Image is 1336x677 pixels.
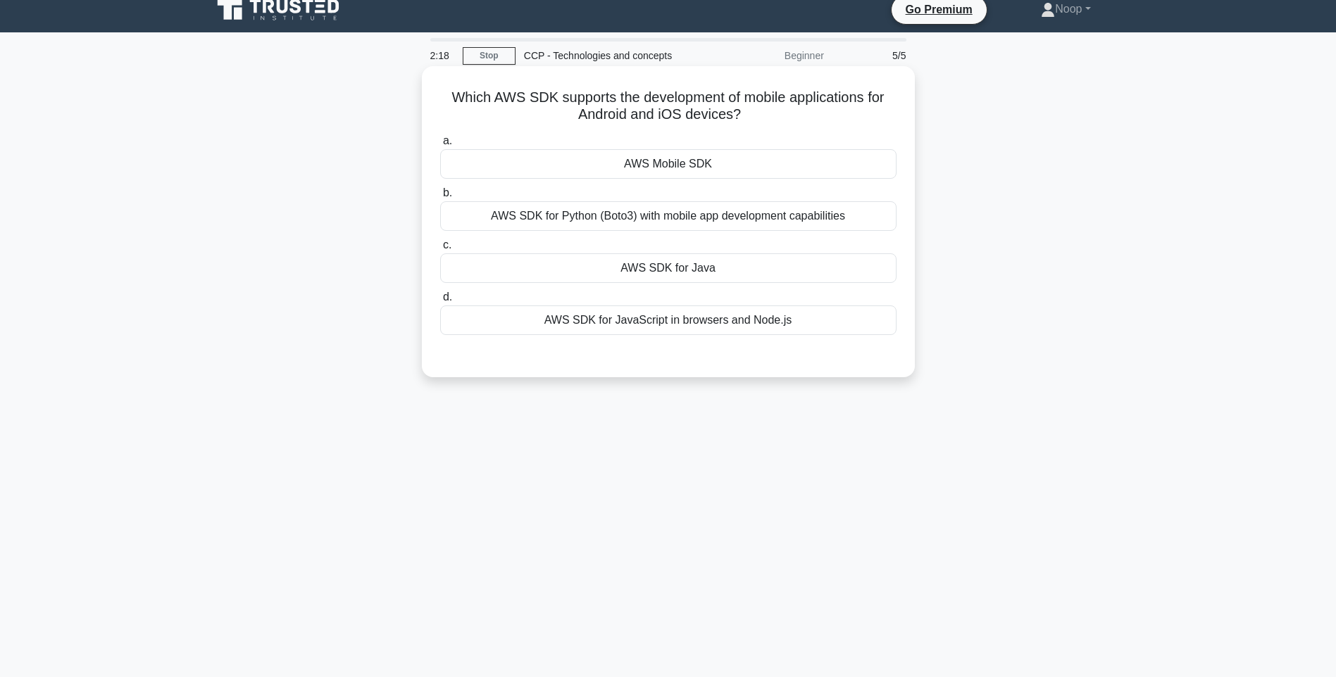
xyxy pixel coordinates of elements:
[443,186,452,198] span: b.
[463,47,516,65] a: Stop
[440,201,897,231] div: AWS SDK for Python (Boto3) with mobile app development capabilities
[832,42,915,70] div: 5/5
[443,291,452,303] span: d.
[443,134,452,146] span: a.
[440,305,897,335] div: AWS SDK for JavaScript in browsers and Node.js
[422,42,463,70] div: 2:18
[439,89,898,124] h5: Which AWS SDK supports the development of mobile applications for Android and iOS devices?
[443,239,451,251] span: c.
[440,149,897,179] div: AWS Mobile SDK
[440,253,897,283] div: AWS SDK for Java
[897,1,981,18] a: Go Premium
[709,42,832,70] div: Beginner
[516,42,709,70] div: CCP - Technologies and concepts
